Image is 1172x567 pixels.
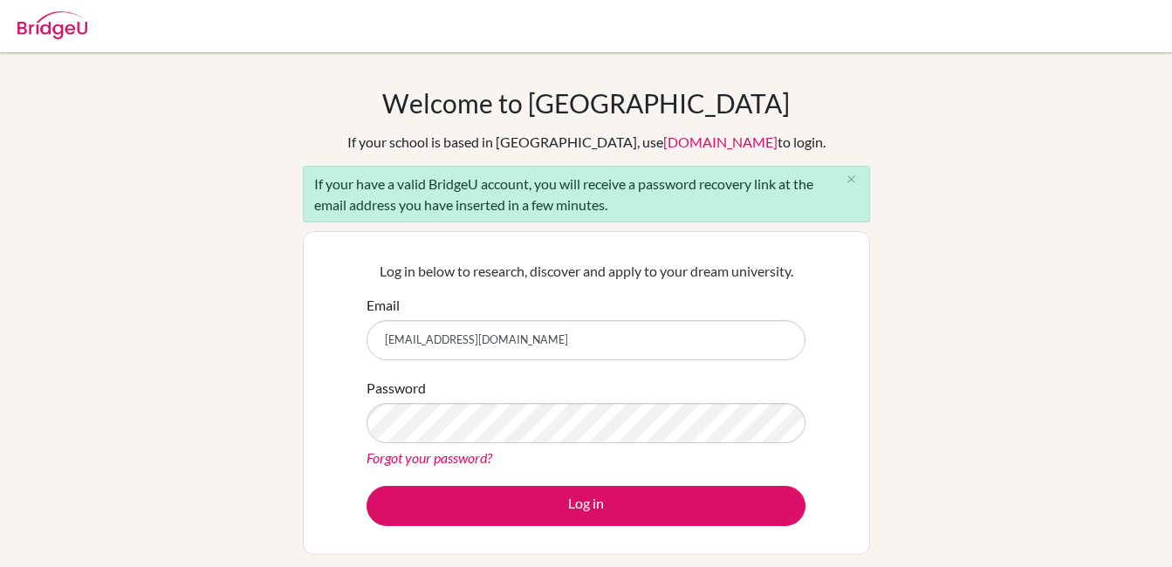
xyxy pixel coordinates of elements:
div: If your have a valid BridgeU account, you will receive a password recovery link at the email addr... [303,166,870,222]
a: Forgot your password? [367,449,492,466]
button: Close [834,167,869,193]
img: Bridge-U [17,11,87,39]
label: Password [367,378,426,399]
h1: Welcome to [GEOGRAPHIC_DATA] [382,87,790,119]
button: Log in [367,486,805,526]
a: [DOMAIN_NAME] [663,133,778,150]
p: Log in below to research, discover and apply to your dream university. [367,261,805,282]
label: Email [367,295,400,316]
i: close [845,173,858,186]
div: If your school is based in [GEOGRAPHIC_DATA], use to login. [347,132,826,153]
